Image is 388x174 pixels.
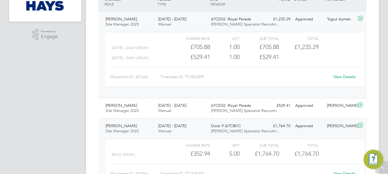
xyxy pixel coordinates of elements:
div: Approved [293,14,325,24]
span: Basic (£/day) [112,152,135,157]
div: Timesheet ID: TS1832099 [160,72,329,82]
span: [PERSON_NAME] Specialist Recruitm… [211,108,281,113]
div: £529.41 [240,52,279,62]
span: 67CD02 -Royal Parade [211,16,251,22]
span: 67CD02 -Royal Parade [211,103,251,108]
span: Manual [158,22,171,27]
div: £1,764.70 [261,121,293,131]
img: hays-logo-retina.png [26,1,64,11]
div: Placement ID: 301646 [110,72,160,82]
div: Approved [293,101,325,111]
span: Dock 9 (67CB01) [211,123,240,128]
span: Manual [158,128,171,134]
span: TYPE [157,2,166,6]
span: Powered by [41,29,58,34]
span: Manual [158,108,171,113]
span: [PERSON_NAME] [106,123,137,128]
span: VENDOR [210,2,225,6]
span: [PERSON_NAME] [106,16,137,22]
div: QTY [210,35,240,42]
span: [DATE] - Daily (£/day) [112,46,149,50]
a: Go to home page [16,1,74,11]
span: Site Manager 2025 [106,108,139,113]
div: [PERSON_NAME] [325,101,356,111]
div: QTY [210,141,240,149]
div: £705.88 [240,42,279,52]
div: £529.41 [261,101,293,111]
a: Powered byEngage [32,29,58,40]
span: £1,235.29 [294,43,319,50]
div: 1.00 [210,52,240,62]
div: Approved [293,121,325,131]
span: [DATE] - [DATE] [158,16,186,22]
div: Sub Total [240,35,279,42]
div: 5.00 [210,149,240,159]
div: Tugrul Aymen [325,14,356,24]
span: £1,764.70 [294,150,319,157]
div: [PERSON_NAME] [325,121,356,131]
button: Engage Resource Center [364,150,383,169]
div: £1,235.29 [261,14,293,24]
div: Total [279,35,318,42]
span: Engage [41,34,58,39]
span: Site Manager 2025 [106,128,139,134]
span: [PERSON_NAME] Specialist Recruitm… [211,128,281,134]
div: £1,764.70 [240,149,279,159]
span: [DATE] - Daily (£/day) [112,56,149,60]
span: [DATE] - [DATE] [158,123,186,128]
span: [DATE] - [DATE] [158,103,186,108]
a: View Details [333,74,356,79]
span: Site Manager 2025 [106,22,139,27]
div: £705.88 [171,42,210,52]
div: Total [279,141,318,149]
div: £352.94 [171,149,210,159]
span: ROLE [105,2,114,6]
span: [PERSON_NAME] Specialist Recruitm… [211,22,281,27]
div: Charge rate [171,141,210,149]
div: Sub Total [240,141,279,149]
div: 1.00 [210,42,240,52]
span: [PERSON_NAME] [106,103,137,108]
div: Charge rate [171,35,210,42]
div: £529.41 [171,52,210,62]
